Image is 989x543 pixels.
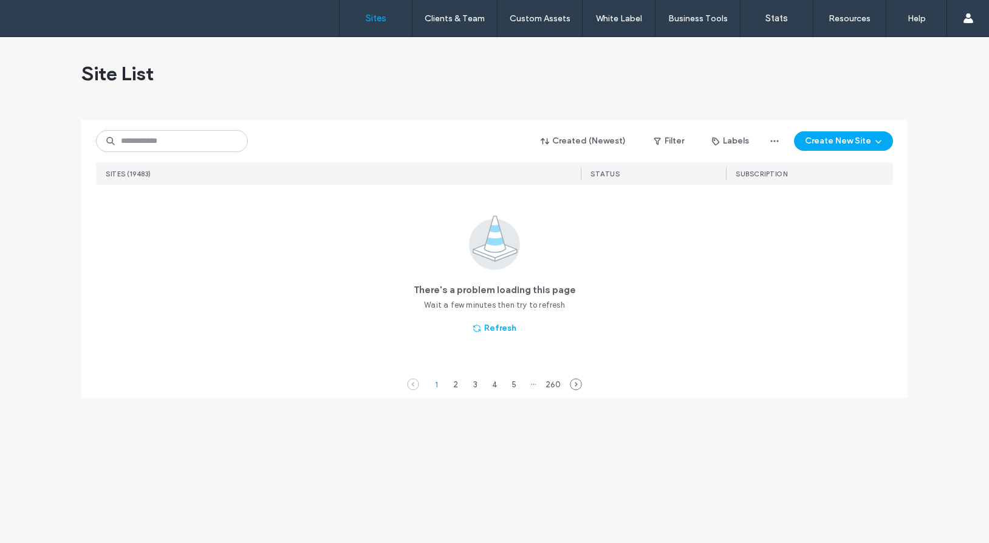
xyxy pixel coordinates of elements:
[546,377,560,392] div: 260
[510,13,570,24] label: Custom Assets
[487,377,502,392] div: 4
[424,299,565,311] span: Wait a few minutes then try to refresh
[448,377,463,392] div: 2
[462,319,527,338] button: Refresh
[701,131,760,151] button: Labels
[507,377,521,392] div: 5
[414,283,576,297] span: There's a problem loading this page
[366,13,386,24] label: Sites
[429,377,443,392] div: 1
[106,170,151,178] span: SITES (19483)
[829,13,871,24] label: Resources
[468,377,482,392] div: 3
[81,61,154,86] span: Site List
[530,131,637,151] button: Created (Newest)
[794,131,893,151] button: Create New Site
[526,377,541,392] div: ···
[596,13,642,24] label: White Label
[642,131,696,151] button: Filter
[736,170,787,178] span: SUBSCRIPTION
[668,13,728,24] label: Business Tools
[765,13,788,24] label: Stats
[908,13,926,24] label: Help
[590,170,620,178] span: STATUS
[425,13,485,24] label: Clients & Team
